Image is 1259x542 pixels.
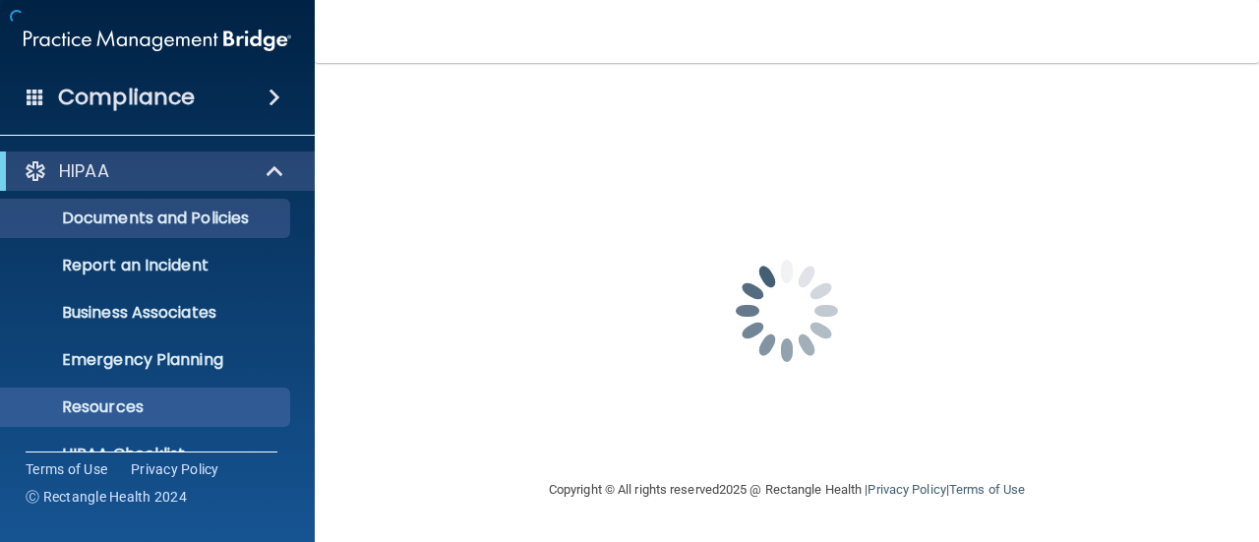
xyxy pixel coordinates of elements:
[428,458,1146,521] div: Copyright © All rights reserved 2025 @ Rectangle Health | |
[949,482,1025,497] a: Terms of Use
[26,459,107,479] a: Terms of Use
[13,209,281,228] p: Documents and Policies
[13,397,281,417] p: Resources
[59,159,109,183] p: HIPAA
[868,482,945,497] a: Privacy Policy
[131,459,219,479] a: Privacy Policy
[58,84,195,111] h4: Compliance
[24,21,291,60] img: PMB logo
[13,350,281,370] p: Emergency Planning
[13,256,281,275] p: Report an Incident
[26,487,187,507] span: Ⓒ Rectangle Health 2024
[13,303,281,323] p: Business Associates
[689,212,885,409] img: spinner.e123f6fc.gif
[13,445,281,464] p: HIPAA Checklist
[24,159,285,183] a: HIPAA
